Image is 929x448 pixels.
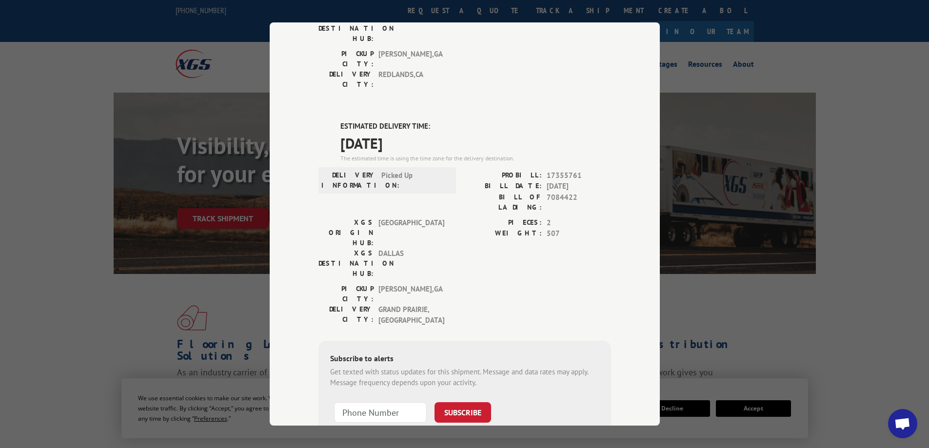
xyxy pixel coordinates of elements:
label: XGS ORIGIN HUB: [318,217,374,248]
span: GRAND PRAIRIE , [GEOGRAPHIC_DATA] [378,304,444,326]
div: The estimated time is using the time zone for the delivery destination. [340,154,611,163]
label: PICKUP CITY: [318,49,374,69]
span: [PERSON_NAME] , GA [378,284,444,304]
label: PROBILL: [465,170,542,181]
span: 2 [547,217,611,229]
span: DALLAS [378,248,444,279]
span: 7084422 [547,192,611,213]
label: WEIGHT: [465,228,542,239]
div: Subscribe to alerts [330,352,599,367]
label: XGS DESTINATION HUB: [318,13,374,44]
span: CHINO [378,13,444,44]
label: DELIVERY INFORMATION: [321,170,376,191]
input: Phone Number [334,402,427,423]
label: PICKUP CITY: [318,284,374,304]
span: 507 [547,228,611,239]
div: Open chat [888,409,917,438]
label: ESTIMATED DELIVERY TIME: [340,121,611,132]
label: XGS DESTINATION HUB: [318,248,374,279]
span: [DATE] [547,181,611,192]
span: REDLANDS , CA [378,69,444,90]
label: DELIVERY CITY: [318,304,374,326]
div: Get texted with status updates for this shipment. Message and data rates may apply. Message frequ... [330,367,599,389]
span: [GEOGRAPHIC_DATA] [378,217,444,248]
label: BILL OF LADING: [465,192,542,213]
span: [PERSON_NAME] , GA [378,49,444,69]
label: BILL DATE: [465,181,542,192]
label: DELIVERY CITY: [318,69,374,90]
span: [DATE] [340,132,611,154]
label: PIECES: [465,217,542,229]
span: Picked Up [381,170,447,191]
button: SUBSCRIBE [435,402,491,423]
span: 17355761 [547,170,611,181]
